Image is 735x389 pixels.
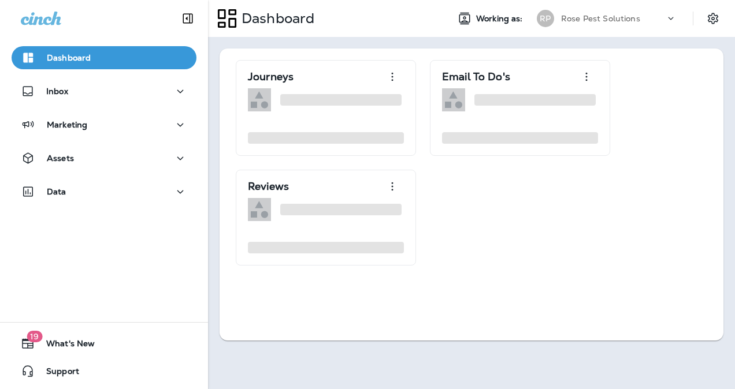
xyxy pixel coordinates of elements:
[47,53,91,62] p: Dashboard
[12,332,196,355] button: 19What's New
[561,14,640,23] p: Rose Pest Solutions
[12,147,196,170] button: Assets
[442,71,510,83] p: Email To Do's
[12,360,196,383] button: Support
[46,87,68,96] p: Inbox
[47,154,74,163] p: Assets
[27,331,42,342] span: 19
[12,180,196,203] button: Data
[12,80,196,103] button: Inbox
[703,8,723,29] button: Settings
[172,7,204,30] button: Collapse Sidebar
[12,113,196,136] button: Marketing
[248,71,294,83] p: Journeys
[537,10,554,27] div: RP
[47,120,87,129] p: Marketing
[47,187,66,196] p: Data
[248,181,289,192] p: Reviews
[35,366,79,380] span: Support
[476,14,525,24] span: Working as:
[237,10,314,27] p: Dashboard
[12,46,196,69] button: Dashboard
[35,339,95,353] span: What's New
